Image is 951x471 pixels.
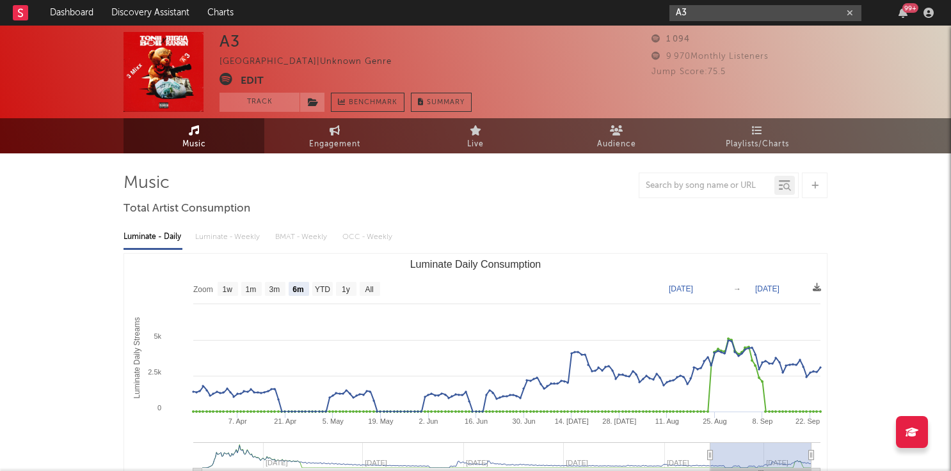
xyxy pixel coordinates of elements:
[902,3,918,13] div: 99 +
[309,137,360,152] span: Engagement
[124,226,182,248] div: Luminate - Daily
[274,417,296,425] text: 21. Apr
[157,404,161,412] text: 0
[124,201,250,217] span: Total Artist Consumption
[703,417,726,425] text: 25. Aug
[899,8,907,18] button: 99+
[269,285,280,294] text: 3m
[669,5,861,21] input: Search for artists
[124,118,264,153] a: Music
[405,118,546,153] a: Live
[465,417,488,425] text: 16. Jun
[651,35,690,43] span: 1 094
[795,417,820,425] text: 22. Sep
[220,93,300,112] button: Track
[182,137,206,152] span: Music
[687,118,827,153] a: Playlists/Charts
[639,181,774,191] input: Search by song name or URL
[669,284,693,293] text: [DATE]
[220,32,240,50] div: A3
[220,54,406,70] div: [GEOGRAPHIC_DATA] | Unknown Genre
[755,284,779,293] text: [DATE]
[411,93,472,112] button: Summary
[349,95,397,111] span: Benchmark
[602,417,636,425] text: 28. [DATE]
[753,417,773,425] text: 8. Sep
[323,417,344,425] text: 5. May
[733,284,741,293] text: →
[513,417,536,425] text: 30. Jun
[148,368,161,376] text: 2.5k
[315,285,330,294] text: YTD
[655,417,679,425] text: 11. Aug
[264,118,405,153] a: Engagement
[651,52,769,61] span: 9 970 Monthly Listeners
[410,259,541,270] text: Luminate Daily Consumption
[368,417,394,425] text: 19. May
[651,68,726,76] span: Jump Score: 75.5
[223,285,233,294] text: 1w
[241,73,264,89] button: Edit
[555,417,589,425] text: 14. [DATE]
[132,317,141,398] text: Luminate Daily Streams
[467,137,484,152] span: Live
[546,118,687,153] a: Audience
[246,285,257,294] text: 1m
[597,137,636,152] span: Audience
[427,99,465,106] span: Summary
[193,285,213,294] text: Zoom
[331,93,404,112] a: Benchmark
[342,285,350,294] text: 1y
[154,332,161,340] text: 5k
[419,417,438,425] text: 2. Jun
[228,417,247,425] text: 7. Apr
[292,285,303,294] text: 6m
[365,285,373,294] text: All
[726,137,789,152] span: Playlists/Charts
